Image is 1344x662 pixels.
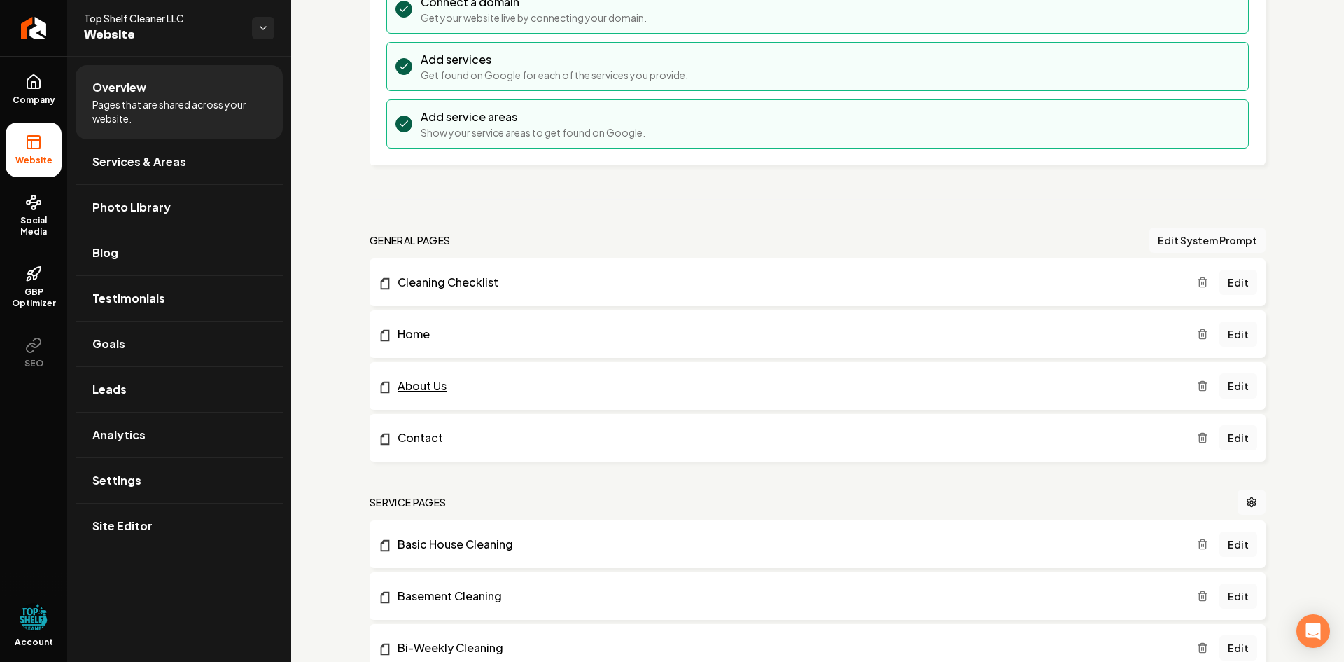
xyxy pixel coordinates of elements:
span: Company [7,95,61,106]
span: Blog [92,244,118,261]
span: Top Shelf Cleaner LLC [84,11,241,25]
a: Analytics [76,413,283,457]
a: Edit [1219,373,1257,399]
a: GBP Optimizer [6,254,62,320]
a: About Us [378,378,1197,394]
a: Edit [1219,322,1257,347]
span: Site Editor [92,518,153,535]
a: Basic House Cleaning [378,536,1197,553]
a: Photo Library [76,185,283,230]
a: Edit [1219,532,1257,557]
a: Edit [1219,635,1257,661]
a: Edit [1219,584,1257,609]
span: GBP Optimizer [6,287,62,309]
h2: Service Pages [370,495,447,509]
a: Social Media [6,183,62,249]
p: Get your website live by connecting your domain. [421,11,647,25]
p: Get found on Google for each of the services you provide. [421,68,688,82]
span: SEO [19,358,49,369]
span: Goals [92,336,125,352]
a: Goals [76,322,283,366]
a: Cleaning Checklist [378,274,1197,291]
a: Basement Cleaning [378,588,1197,605]
button: Open user button [20,603,48,631]
a: Home [378,326,1197,343]
img: Ethan Hormann [20,603,48,631]
h3: Add service areas [421,109,645,125]
a: Edit [1219,270,1257,295]
div: Open Intercom Messenger [1296,614,1330,648]
span: Social Media [6,215,62,237]
span: Pages that are shared across your website. [92,97,266,125]
button: SEO [6,326,62,380]
button: Edit System Prompt [1149,228,1266,253]
span: Photo Library [92,199,171,216]
span: Account [15,637,53,648]
a: Services & Areas [76,139,283,184]
span: Website [10,155,58,166]
a: Site Editor [76,504,283,549]
span: Leads [92,381,127,398]
a: Contact [378,429,1197,446]
a: Edit [1219,425,1257,450]
a: Leads [76,367,283,412]
span: Overview [92,79,146,96]
a: Company [6,62,62,117]
span: Analytics [92,427,146,443]
a: Blog [76,230,283,275]
span: Testimonials [92,290,165,307]
p: Show your service areas to get found on Google. [421,125,645,139]
h3: Add services [421,51,688,68]
span: Website [84,25,241,45]
span: Settings [92,472,141,489]
img: Rebolt Logo [21,17,47,39]
a: Testimonials [76,276,283,321]
a: Bi-Weekly Cleaning [378,640,1197,656]
span: Services & Areas [92,153,186,170]
h2: general pages [370,233,451,247]
a: Settings [76,458,283,503]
